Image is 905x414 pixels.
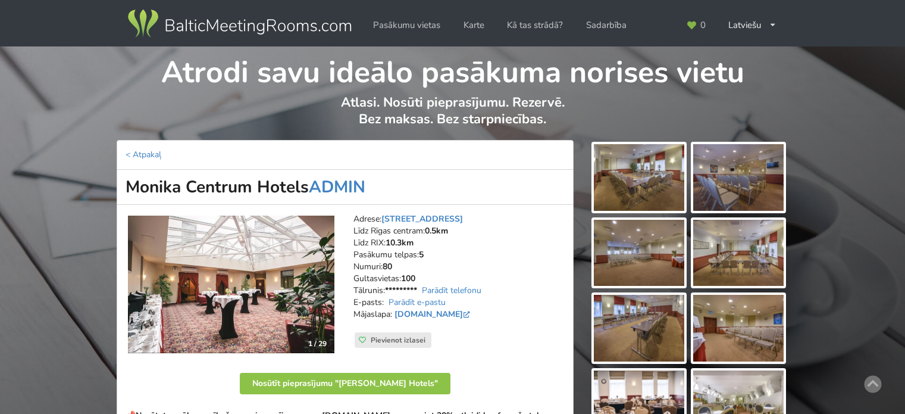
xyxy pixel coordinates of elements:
a: [DOMAIN_NAME] [394,309,472,320]
span: 0 [700,21,706,30]
img: Monika Centrum Hotels | Rīga | Pasākumu vieta - galerijas bilde [594,144,684,211]
img: Viesnīca | Rīga | Monika Centrum Hotels [128,216,334,354]
address: Adrese: Līdz Rīgas centram: Līdz RIX: Pasākumu telpas: Numuri: Gultasvietas: Tālrunis: E-pasts: M... [353,213,565,332]
button: Nosūtīt pieprasījumu "[PERSON_NAME] Hotels" [240,373,450,394]
img: Monika Centrum Hotels | Rīga | Pasākumu vieta - galerijas bilde [693,144,784,211]
img: Monika Centrum Hotels | Rīga | Pasākumu vieta - galerijas bilde [693,295,784,362]
a: Sadarbība [578,14,635,37]
strong: 80 [383,261,392,272]
img: Monika Centrum Hotels | Rīga | Pasākumu vieta - galerijas bilde [693,220,784,287]
p: Atlasi. Nosūti pieprasījumu. Rezervē. Bez maksas. Bez starpniecības. [117,94,788,140]
a: < Atpakaļ [126,149,161,160]
a: ADMIN [309,176,365,198]
div: Latviešu [720,14,785,37]
strong: 0.5km [425,225,448,236]
a: [STREET_ADDRESS] [381,213,463,225]
strong: 5 [419,249,424,260]
img: Baltic Meeting Rooms [126,7,353,41]
div: 1 / 29 [301,335,334,353]
strong: 100 [401,273,415,284]
a: Karte [455,14,493,37]
a: Parādīt e-pastu [389,297,446,308]
a: Viesnīca | Rīga | Monika Centrum Hotels 1 / 29 [128,216,334,354]
a: Kā tas strādā? [499,14,571,37]
img: Monika Centrum Hotels | Rīga | Pasākumu vieta - galerijas bilde [594,220,684,287]
span: Pievienot izlasei [371,335,425,345]
img: Monika Centrum Hotels | Rīga | Pasākumu vieta - galerijas bilde [594,295,684,362]
a: Pasākumu vietas [365,14,449,37]
h1: Monika Centrum Hotels [117,170,574,205]
h1: Atrodi savu ideālo pasākuma norises vietu [117,46,788,92]
strong: 10.3km [386,237,414,248]
a: Parādīt telefonu [422,285,481,296]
